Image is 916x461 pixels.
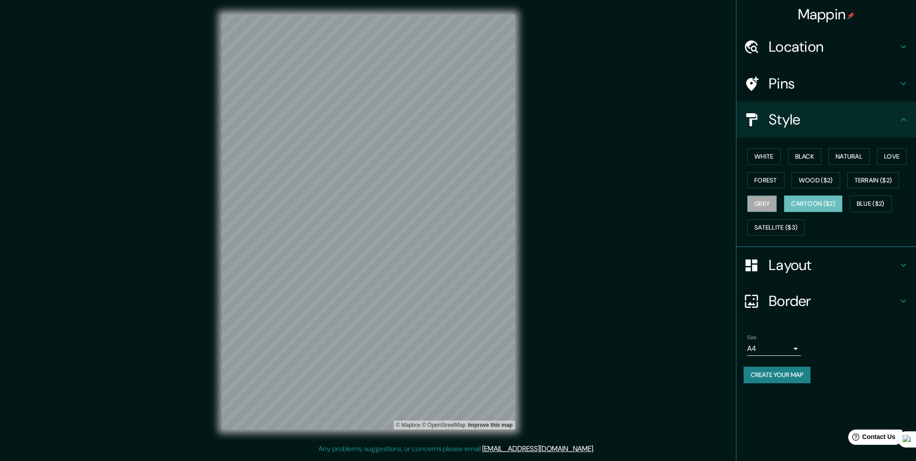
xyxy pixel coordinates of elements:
button: Natural [828,148,870,165]
button: Terrain ($2) [847,172,899,189]
h4: Layout [769,256,898,274]
a: Map feedback [468,422,512,428]
label: Size [747,334,757,341]
button: Wood ($2) [792,172,840,189]
img: pin-icon.png [847,12,854,19]
a: Mapbox [396,422,421,428]
div: A4 [747,341,801,356]
button: White [747,148,781,165]
button: Satellite ($3) [747,219,805,236]
button: Black [788,148,822,165]
button: Love [877,148,907,165]
a: OpenStreetMap [422,422,466,428]
button: Create your map [744,367,810,383]
div: Pins [736,66,916,102]
h4: Mappin [798,5,855,23]
h4: Border [769,292,898,310]
button: Blue ($2) [850,195,892,212]
div: Border [736,283,916,319]
h4: Pins [769,75,898,93]
a: [EMAIL_ADDRESS][DOMAIN_NAME] [482,444,593,453]
button: Grey [747,195,777,212]
div: Style [736,102,916,137]
button: Forest [747,172,784,189]
canvas: Map [222,14,515,430]
p: Any problems, suggestions, or concerns please email . [318,443,595,454]
div: . [595,443,596,454]
div: . [596,443,598,454]
iframe: Help widget launcher [836,426,906,451]
button: Cartoon ($2) [784,195,842,212]
div: Layout [736,247,916,283]
div: Location [736,29,916,65]
h4: Location [769,38,898,56]
h4: Style [769,111,898,129]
